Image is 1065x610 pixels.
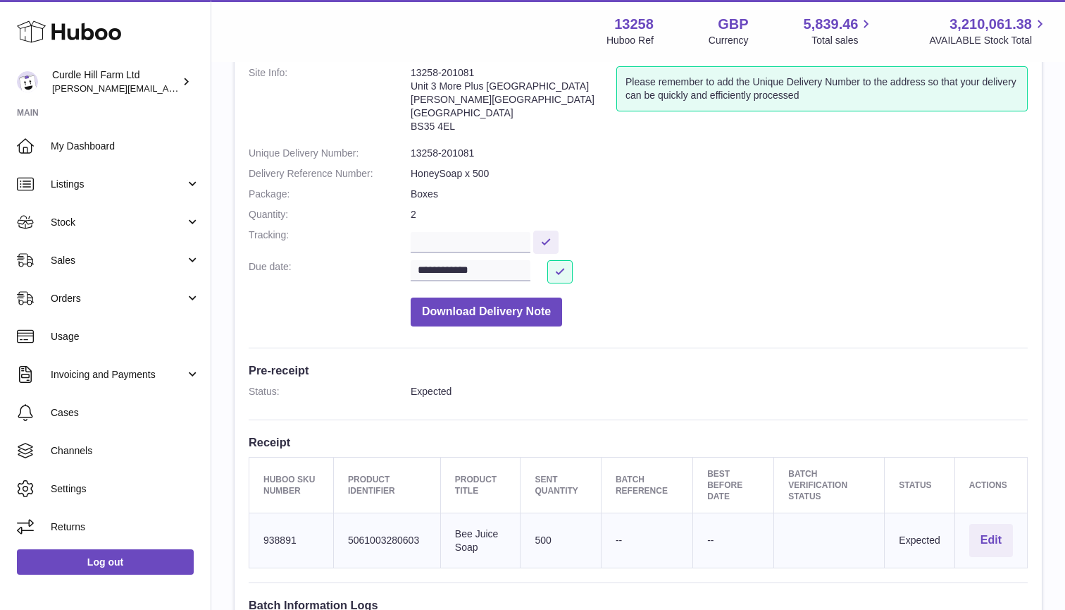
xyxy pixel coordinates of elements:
[249,167,411,181] dt: Delivery Reference Number:
[52,83,282,94] span: [PERSON_NAME][EMAIL_ADDRESS][DOMAIN_NAME]
[949,15,1032,34] span: 3,210,061.38
[521,513,601,568] td: 500
[249,228,411,253] dt: Tracking:
[249,188,411,201] dt: Package:
[709,34,749,47] div: Currency
[51,406,200,420] span: Cases
[249,147,411,160] dt: Unique Delivery Number:
[411,208,1028,221] dd: 2
[718,15,748,34] strong: GBP
[693,457,774,513] th: Best Before Date
[249,385,411,398] dt: Status:
[17,71,38,92] img: charlotte@diddlysquatfarmshop.com
[774,457,885,513] th: Batch Verification Status
[51,330,200,343] span: Usage
[954,457,1027,513] th: Actions
[411,188,1028,201] dd: Boxes
[616,66,1028,111] div: Please remember to add the Unique Delivery Number to the address so that your delivery can be qui...
[440,513,521,568] td: Bee Juice Soap
[249,260,411,283] dt: Due date:
[440,457,521,513] th: Product title
[249,208,411,221] dt: Quantity:
[804,15,875,47] a: 5,839.46 Total sales
[885,513,954,568] td: Expected
[51,482,200,496] span: Settings
[249,457,334,513] th: Huboo SKU Number
[885,457,954,513] th: Status
[249,66,411,140] dt: Site Info:
[929,15,1048,47] a: 3,210,061.38 AVAILABLE Stock Total
[804,15,859,34] span: 5,839.46
[333,513,440,568] td: 5061003280603
[606,34,654,47] div: Huboo Ref
[51,178,185,191] span: Listings
[51,444,200,458] span: Channels
[411,167,1028,181] dd: HoneySoap x 500
[51,216,185,229] span: Stock
[411,66,616,140] address: 13258-201081 Unit 3 More Plus [GEOGRAPHIC_DATA] [PERSON_NAME][GEOGRAPHIC_DATA] [GEOGRAPHIC_DATA] ...
[51,140,200,153] span: My Dashboard
[333,457,440,513] th: Product Identifier
[411,385,1028,398] dd: Expected
[601,513,692,568] td: --
[51,292,185,305] span: Orders
[693,513,774,568] td: --
[601,457,692,513] th: Batch Reference
[51,520,200,534] span: Returns
[411,147,1028,160] dd: 13258-201081
[17,549,194,575] a: Log out
[249,434,1028,450] h3: Receipt
[614,15,654,34] strong: 13258
[929,34,1048,47] span: AVAILABLE Stock Total
[411,298,562,327] button: Download Delivery Note
[249,362,1028,378] h3: Pre-receipt
[521,457,601,513] th: Sent Quantity
[249,513,334,568] td: 938891
[51,368,185,382] span: Invoicing and Payments
[969,524,1013,557] button: Edit
[51,254,185,267] span: Sales
[811,34,874,47] span: Total sales
[52,68,179,95] div: Curdle Hill Farm Ltd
